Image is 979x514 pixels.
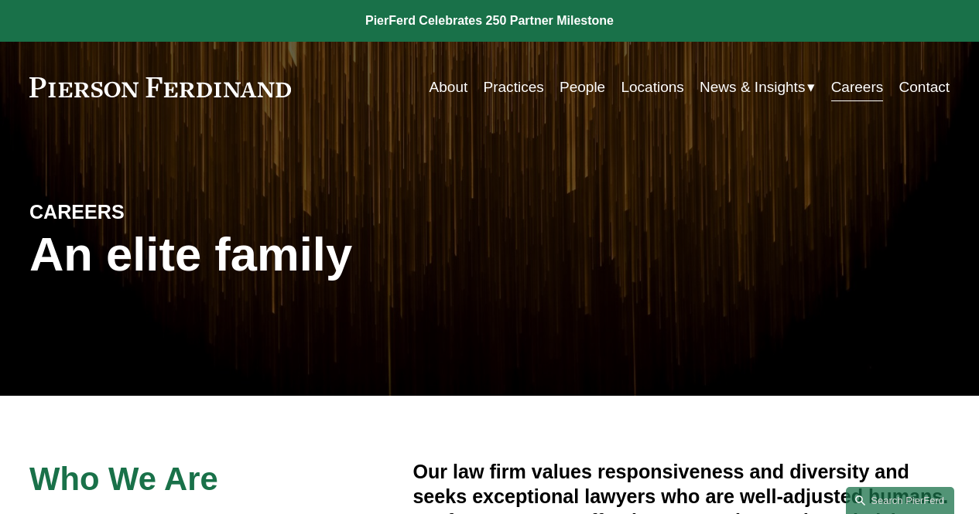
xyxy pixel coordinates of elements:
h1: An elite family [29,227,490,281]
h4: CAREERS [29,200,259,225]
a: Careers [831,73,884,102]
a: People [560,73,605,102]
span: News & Insights [700,74,805,100]
a: Locations [621,73,683,102]
a: folder dropdown [700,73,815,102]
a: Contact [899,73,950,102]
span: Who We Are [29,461,218,497]
a: Search this site [846,487,954,514]
a: Practices [484,73,544,102]
a: About [430,73,468,102]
